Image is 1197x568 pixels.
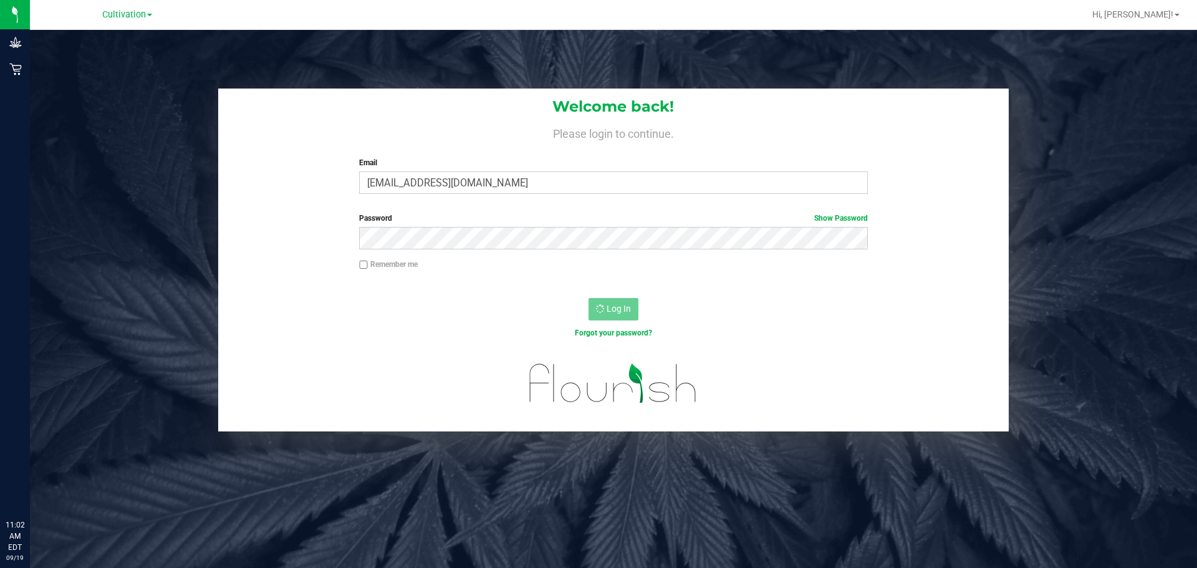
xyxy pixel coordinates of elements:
[814,214,868,223] a: Show Password
[6,553,24,562] p: 09/19
[607,304,631,314] span: Log In
[1092,9,1173,19] span: Hi, [PERSON_NAME]!
[102,9,146,20] span: Cultivation
[359,261,368,269] input: Remember me
[6,519,24,553] p: 11:02 AM EDT
[359,259,418,270] label: Remember me
[218,99,1009,115] h1: Welcome back!
[514,352,712,415] img: flourish_logo.svg
[9,63,22,75] inline-svg: Retail
[575,329,652,337] a: Forgot your password?
[9,36,22,49] inline-svg: Grow
[359,157,867,168] label: Email
[359,214,392,223] span: Password
[589,298,638,320] button: Log In
[218,125,1009,140] h4: Please login to continue.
